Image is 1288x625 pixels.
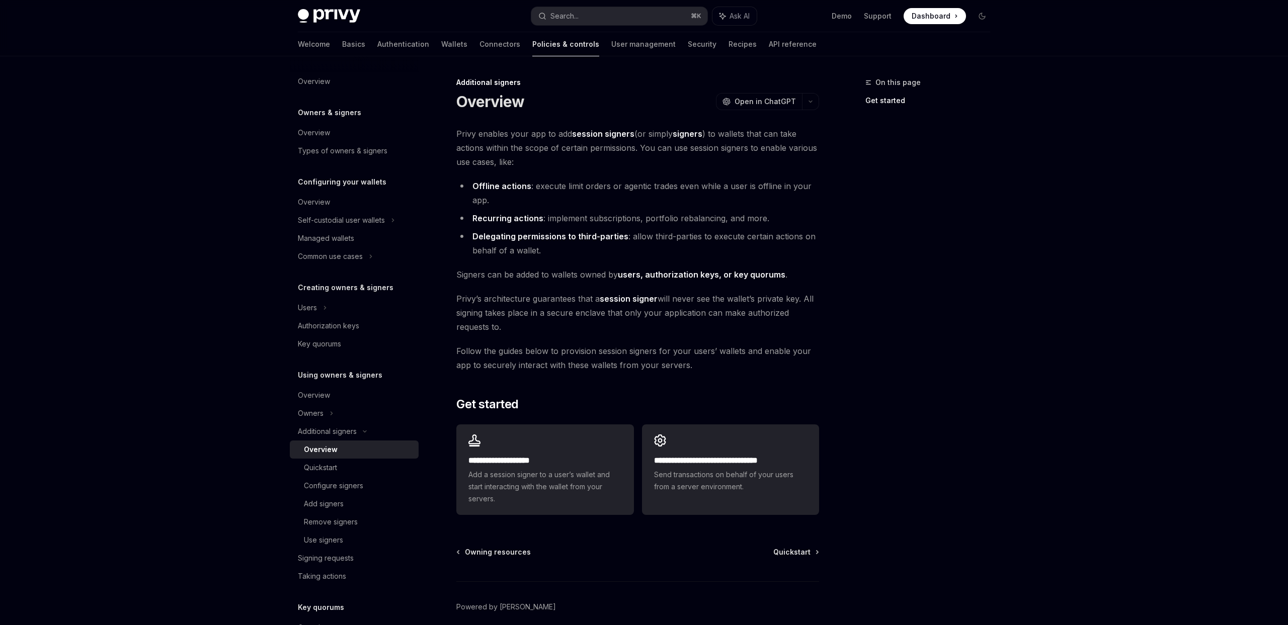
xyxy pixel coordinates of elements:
[456,267,819,282] span: Signers can be added to wallets owned by .
[290,72,419,91] a: Overview
[298,9,360,23] img: dark logo
[298,196,330,208] div: Overview
[532,32,599,56] a: Policies & controls
[730,11,750,21] span: Ask AI
[456,77,819,87] div: Additional signers
[298,601,344,613] h5: Key quorums
[875,76,921,88] span: On this page
[377,32,429,56] a: Authentication
[298,214,385,226] div: Self-custodial user wallets
[298,250,363,262] div: Common use cases
[456,93,524,111] h1: Overview
[654,469,807,493] span: Send transactions on behalf of your users from a server environment.
[298,107,361,119] h5: Owners & signers
[456,179,819,207] li: : execute limit orders or agentic trades even while a user is offline in your app.
[298,425,357,437] div: Additional signers
[912,11,950,21] span: Dashboard
[618,270,785,280] a: users, authorization keys, or key quorums
[735,97,796,107] span: Open in ChatGPT
[298,407,324,419] div: Owners
[688,32,716,56] a: Security
[290,549,419,567] a: Signing requests
[550,10,579,22] div: Search...
[290,495,419,513] a: Add signers
[298,176,386,188] h5: Configuring your wallets
[290,386,419,404] a: Overview
[290,229,419,247] a: Managed wallets
[611,32,676,56] a: User management
[456,229,819,257] li: : allow third-parties to execute certain actions on behalf of a wallet.
[479,32,520,56] a: Connectors
[716,93,802,110] button: Open in ChatGPT
[290,142,419,160] a: Types of owners & signers
[290,440,419,459] a: Overview
[290,477,419,495] a: Configure signers
[298,552,354,564] div: Signing requests
[456,292,819,334] span: Privy’s architecture guarantees that a will never see the wallet’s private key. All signing takes...
[974,8,990,24] button: Toggle dark mode
[298,320,359,332] div: Authorization keys
[290,193,419,211] a: Overview
[290,531,419,549] a: Use signers
[456,344,819,372] span: Follow the guides below to provision session signers for your users’ wallets and enable your app ...
[456,396,518,412] span: Get started
[729,32,757,56] a: Recipes
[304,443,338,456] div: Overview
[456,127,819,169] span: Privy enables your app to add (or simply ) to wallets that can take actions within the scope of c...
[673,129,702,139] strong: signers
[304,534,343,546] div: Use signers
[290,335,419,353] a: Key quorums
[298,32,330,56] a: Welcome
[773,547,811,557] span: Quickstart
[441,32,467,56] a: Wallets
[342,32,365,56] a: Basics
[304,516,358,528] div: Remove signers
[457,547,531,557] a: Owning resources
[600,294,658,304] strong: session signer
[304,462,337,474] div: Quickstart
[298,232,354,244] div: Managed wallets
[456,424,633,515] a: **** **** **** *****Add a session signer to a user’s wallet and start interacting with the wallet...
[290,513,419,531] a: Remove signers
[773,547,818,557] a: Quickstart
[290,124,419,142] a: Overview
[472,231,628,241] strong: Delegating permissions to third-parties
[465,547,531,557] span: Owning resources
[472,213,543,223] strong: Recurring actions
[304,480,363,492] div: Configure signers
[304,498,344,510] div: Add signers
[456,602,556,612] a: Powered by [PERSON_NAME]
[290,567,419,585] a: Taking actions
[298,75,330,87] div: Overview
[298,369,382,381] h5: Using owners & signers
[865,93,998,109] a: Get started
[298,145,387,157] div: Types of owners & signers
[472,181,531,191] strong: Offline actions
[456,211,819,225] li: : implement subscriptions, portfolio rebalancing, and more.
[712,7,757,25] button: Ask AI
[298,338,341,350] div: Key quorums
[832,11,852,21] a: Demo
[298,389,330,401] div: Overview
[290,459,419,477] a: Quickstart
[531,7,707,25] button: Search...⌘K
[691,12,701,20] span: ⌘ K
[298,127,330,139] div: Overview
[769,32,817,56] a: API reference
[468,469,621,505] span: Add a session signer to a user’s wallet and start interacting with the wallet from your servers.
[298,282,393,294] h5: Creating owners & signers
[298,302,317,314] div: Users
[290,317,419,335] a: Authorization keys
[572,129,634,139] strong: session signers
[904,8,966,24] a: Dashboard
[864,11,892,21] a: Support
[298,570,346,582] div: Taking actions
